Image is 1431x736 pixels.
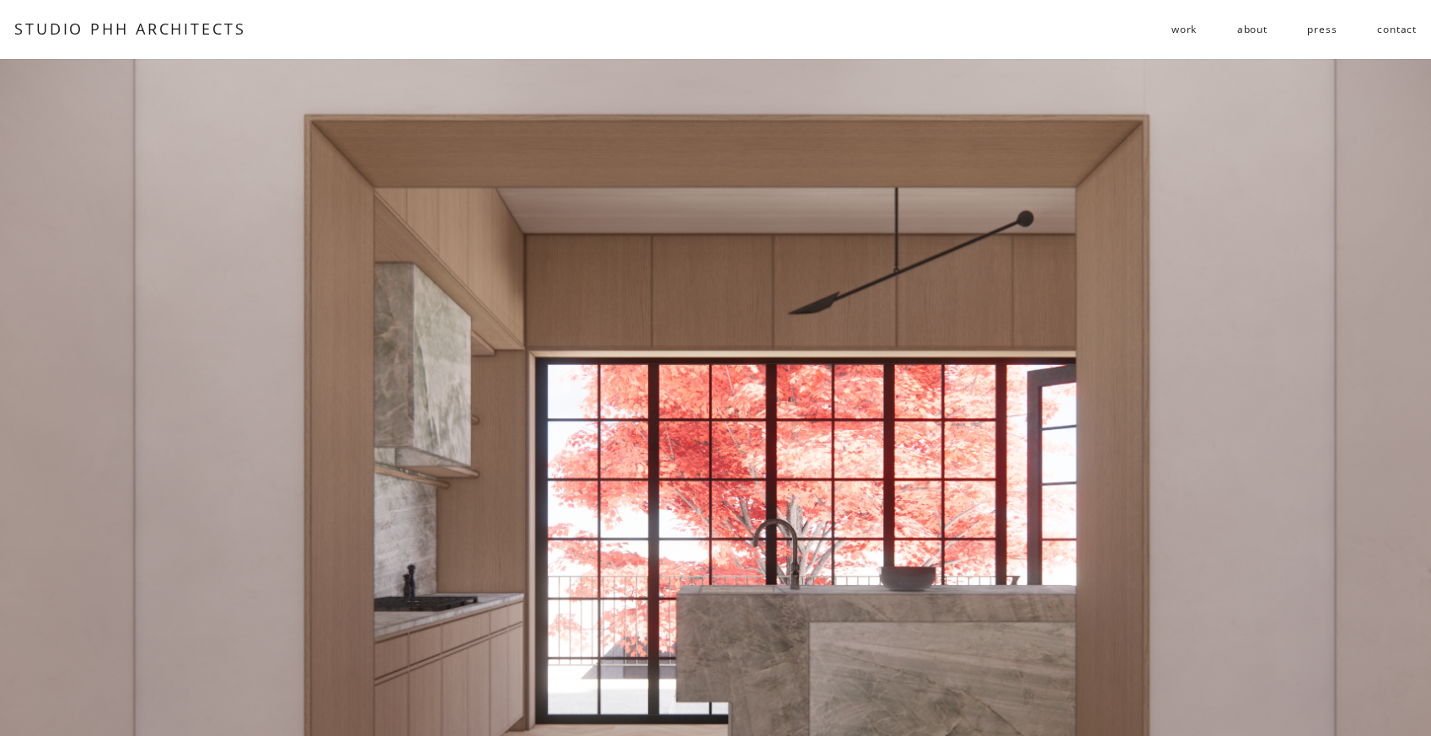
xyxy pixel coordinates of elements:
a: press [1307,16,1337,43]
span: work [1171,17,1197,42]
a: contact [1377,16,1417,43]
a: folder dropdown [1171,16,1197,43]
a: about [1237,16,1268,43]
a: STUDIO PHH ARCHITECTS [14,19,246,39]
